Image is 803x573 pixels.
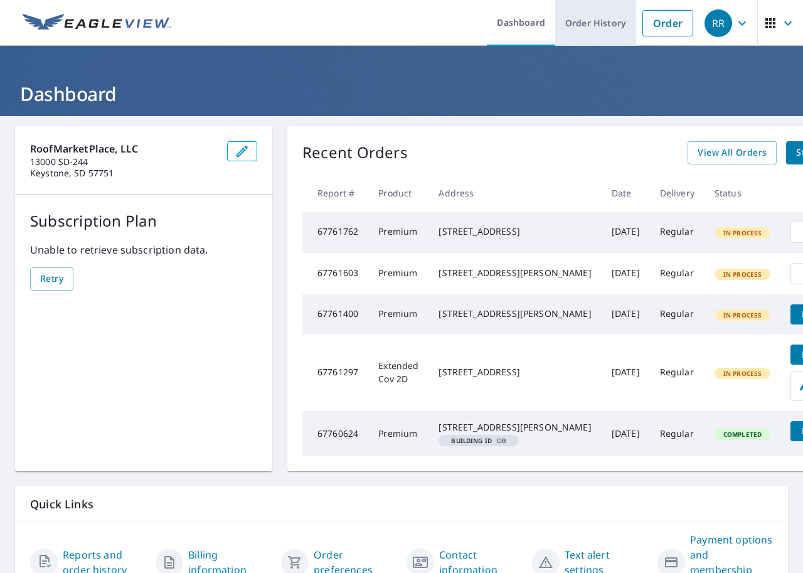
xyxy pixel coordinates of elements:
td: Premium [368,253,428,294]
td: [DATE] [602,253,650,294]
td: Extended Cov 2D [368,335,428,411]
th: Status [705,174,781,212]
p: Quick Links [30,496,773,512]
td: Regular [650,212,705,253]
td: [DATE] [602,212,650,253]
td: 67761762 [302,212,368,253]
p: Subscription Plan [30,210,257,232]
p: Unable to retrieve subscription data. [30,242,257,257]
div: [STREET_ADDRESS] [439,366,591,378]
td: 67760624 [302,411,368,456]
span: In Process [716,270,770,279]
div: RR [705,9,732,37]
td: 67761400 [302,294,368,335]
th: Product [368,174,428,212]
span: Retry [40,271,63,287]
span: In Process [716,228,770,237]
p: Keystone, SD 57751 [30,168,217,179]
img: EV Logo [23,14,171,33]
th: Date [602,174,650,212]
a: View All Orders [688,141,777,164]
span: OB [444,437,514,444]
h1: Dashboard [15,81,788,107]
td: Regular [650,335,705,411]
td: Regular [650,411,705,456]
td: Regular [650,253,705,294]
em: Building ID [451,437,492,444]
td: 67761297 [302,335,368,411]
a: Order [642,10,693,36]
td: [DATE] [602,411,650,456]
button: Retry [30,267,73,291]
td: Premium [368,294,428,335]
div: [STREET_ADDRESS][PERSON_NAME] [439,267,591,279]
div: [STREET_ADDRESS][PERSON_NAME] [439,421,591,434]
span: View All Orders [698,145,767,161]
td: [DATE] [602,294,650,335]
p: 13000 SD-244 [30,156,217,168]
span: In Process [716,311,770,319]
th: Address [428,174,601,212]
div: [STREET_ADDRESS][PERSON_NAME] [439,308,591,320]
th: Delivery [650,174,705,212]
td: Premium [368,212,428,253]
span: In Process [716,369,770,378]
th: Report # [302,174,368,212]
div: [STREET_ADDRESS] [439,225,591,238]
td: [DATE] [602,335,650,411]
p: Recent Orders [302,141,408,164]
td: 67761603 [302,253,368,294]
p: RoofMarketPlace, LLC [30,141,217,156]
td: Regular [650,294,705,335]
span: Completed [716,430,769,439]
td: Premium [368,411,428,456]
